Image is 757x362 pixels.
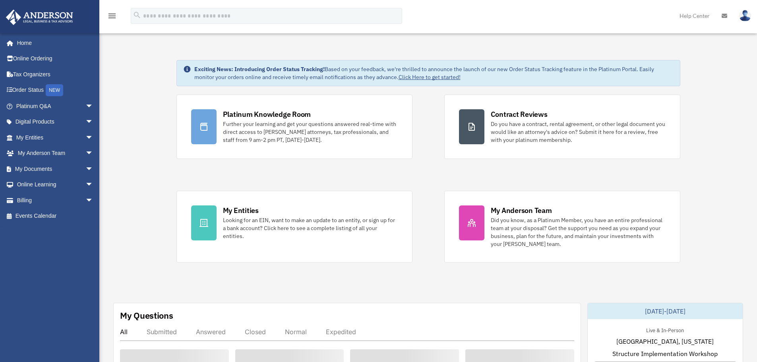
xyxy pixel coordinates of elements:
div: Further your learning and get your questions answered real-time with direct access to [PERSON_NAM... [223,120,398,144]
a: Online Learningarrow_drop_down [6,177,105,193]
div: My Entities [223,205,259,215]
img: User Pic [739,10,751,21]
span: arrow_drop_down [85,161,101,177]
a: Contract Reviews Do you have a contract, rental agreement, or other legal document you would like... [444,95,680,159]
a: My Entities Looking for an EIN, want to make an update to an entity, or sign up for a bank accoun... [176,191,412,263]
i: search [133,11,141,19]
a: Tax Organizers [6,66,105,82]
a: Online Ordering [6,51,105,67]
div: Closed [245,328,266,336]
span: arrow_drop_down [85,145,101,162]
span: arrow_drop_down [85,130,101,146]
span: [GEOGRAPHIC_DATA], [US_STATE] [616,337,714,346]
div: My Questions [120,310,173,321]
i: menu [107,11,117,21]
div: Contract Reviews [491,109,548,119]
img: Anderson Advisors Platinum Portal [4,10,76,25]
div: Looking for an EIN, want to make an update to an entity, or sign up for a bank account? Click her... [223,216,398,240]
div: All [120,328,128,336]
div: Expedited [326,328,356,336]
a: Order StatusNEW [6,82,105,99]
a: Events Calendar [6,208,105,224]
div: Live & In-Person [640,325,690,334]
a: My Anderson Team Did you know, as a Platinum Member, you have an entire professional team at your... [444,191,680,263]
div: Did you know, as a Platinum Member, you have an entire professional team at your disposal? Get th... [491,216,666,248]
span: arrow_drop_down [85,114,101,130]
div: My Anderson Team [491,205,552,215]
a: Click Here to get started! [399,74,461,81]
a: Digital Productsarrow_drop_down [6,114,105,130]
a: My Documentsarrow_drop_down [6,161,105,177]
div: Normal [285,328,307,336]
a: Billingarrow_drop_down [6,192,105,208]
span: arrow_drop_down [85,98,101,114]
a: Platinum Knowledge Room Further your learning and get your questions answered real-time with dire... [176,95,412,159]
div: [DATE]-[DATE] [588,303,743,319]
a: Platinum Q&Aarrow_drop_down [6,98,105,114]
a: My Anderson Teamarrow_drop_down [6,145,105,161]
div: Platinum Knowledge Room [223,109,311,119]
span: arrow_drop_down [85,177,101,193]
div: Based on your feedback, we're thrilled to announce the launch of our new Order Status Tracking fe... [194,65,674,81]
a: My Entitiesarrow_drop_down [6,130,105,145]
div: Answered [196,328,226,336]
a: menu [107,14,117,21]
div: NEW [46,84,63,96]
span: arrow_drop_down [85,192,101,209]
span: Structure Implementation Workshop [612,349,718,358]
a: Home [6,35,101,51]
strong: Exciting News: Introducing Order Status Tracking! [194,66,325,73]
div: Submitted [147,328,177,336]
div: Do you have a contract, rental agreement, or other legal document you would like an attorney's ad... [491,120,666,144]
